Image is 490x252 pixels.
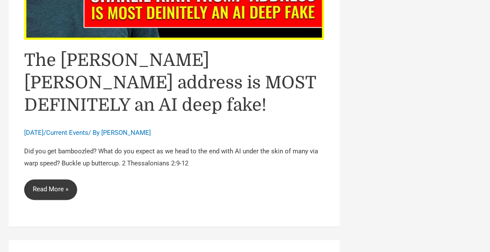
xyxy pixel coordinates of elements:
[24,129,44,137] span: [DATE]
[24,50,316,115] a: The [PERSON_NAME] [PERSON_NAME] address is MOST DEFINITELY an AI deep fake!
[24,146,324,170] p: Did you get bamboozled? What do you expect as we head to the end with AI under the skin of many v...
[46,129,88,137] a: Current Events
[24,128,324,138] div: / / By
[24,179,77,200] a: Read More »
[101,129,151,137] a: [PERSON_NAME]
